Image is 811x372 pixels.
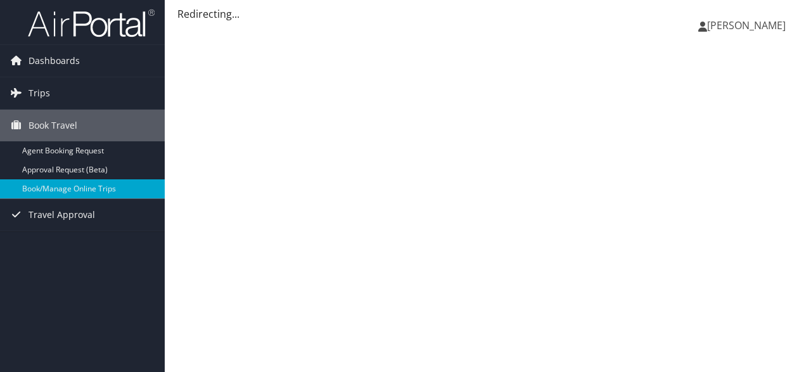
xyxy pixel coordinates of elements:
img: airportal-logo.png [28,8,155,38]
span: Book Travel [29,110,77,141]
span: Travel Approval [29,199,95,231]
span: Dashboards [29,45,80,77]
span: [PERSON_NAME] [707,18,786,32]
span: Trips [29,77,50,109]
a: [PERSON_NAME] [698,6,798,44]
div: Redirecting... [177,6,798,22]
